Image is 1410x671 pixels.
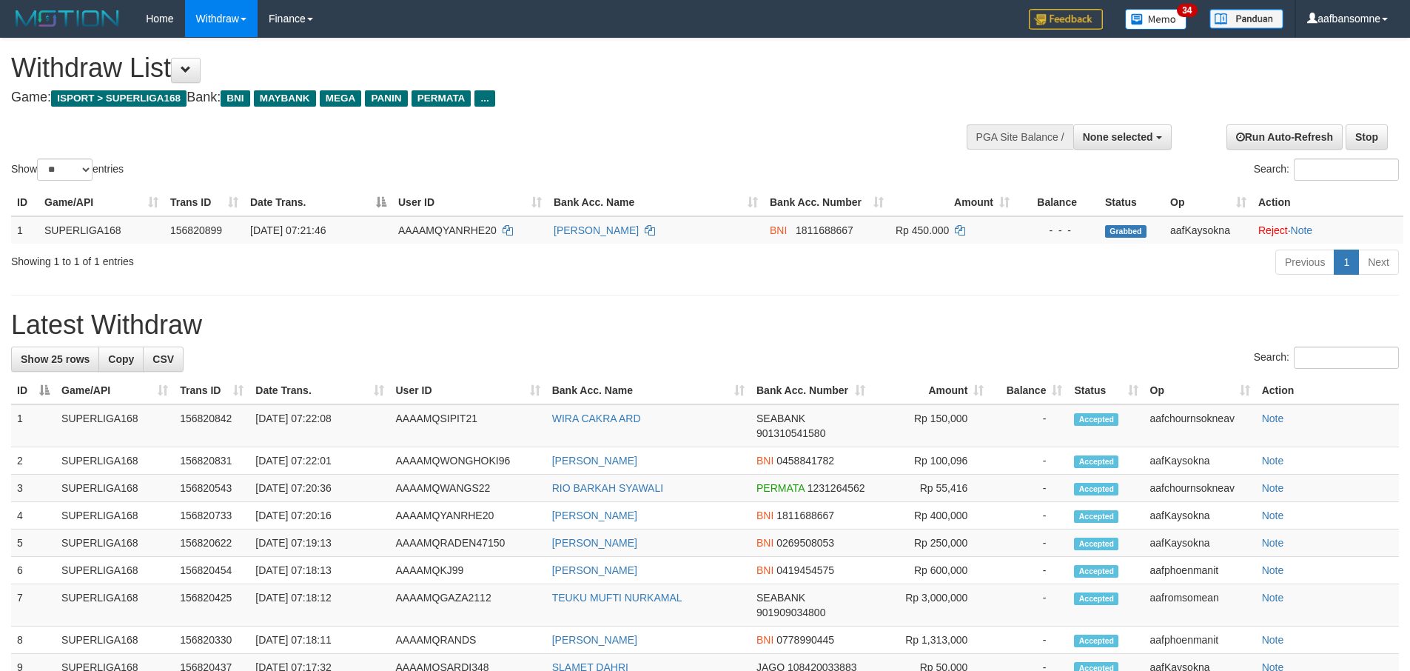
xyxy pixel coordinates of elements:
span: MEGA [320,90,362,107]
span: 34 [1177,4,1197,17]
td: SUPERLIGA168 [56,502,174,530]
span: PERMATA [412,90,471,107]
td: 2 [11,447,56,475]
span: [DATE] 07:21:46 [250,224,326,236]
td: [DATE] 07:20:16 [249,502,389,530]
span: 156820899 [170,224,222,236]
td: 156820425 [174,584,249,627]
span: Accepted [1074,538,1118,550]
td: AAAAMQGAZA2112 [390,584,546,627]
td: Rp 600,000 [871,557,990,584]
td: 156820842 [174,404,249,447]
td: Rp 55,416 [871,475,990,502]
a: [PERSON_NAME] [554,224,639,236]
td: [DATE] 07:18:11 [249,627,389,654]
td: [DATE] 07:22:08 [249,404,389,447]
a: Reject [1258,224,1288,236]
span: AAAAMQYANRHE20 [398,224,497,236]
span: Accepted [1074,592,1118,605]
th: ID [11,189,38,216]
td: aafromsomean [1144,584,1256,627]
span: BNI [756,455,773,467]
a: Copy [98,347,144,372]
a: Note [1262,413,1284,424]
td: 6 [11,557,56,584]
td: · [1252,216,1403,244]
span: BNI [221,90,249,107]
td: SUPERLIGA168 [56,447,174,475]
a: RIO BARKAH SYAWALI [552,482,663,494]
td: aafchournsokneav [1144,404,1256,447]
a: [PERSON_NAME] [552,510,637,521]
span: SEABANK [756,413,805,424]
span: BNI [756,537,773,549]
td: 8 [11,627,56,654]
img: MOTION_logo.png [11,7,124,30]
a: Note [1291,224,1313,236]
td: aafphoenmanit [1144,627,1256,654]
td: AAAAMQRADEN47150 [390,530,546,557]
a: [PERSON_NAME] [552,634,637,646]
a: Note [1262,592,1284,604]
td: - [990,530,1068,557]
a: [PERSON_NAME] [552,455,637,467]
td: aafKaysokna [1144,502,1256,530]
td: SUPERLIGA168 [56,627,174,654]
a: Note [1262,482,1284,494]
span: PERMATA [756,482,805,494]
th: Date Trans.: activate to sort column ascending [249,377,389,404]
td: 156820831 [174,447,249,475]
a: Run Auto-Refresh [1226,124,1343,150]
td: AAAAMQWANGS22 [390,475,546,502]
td: AAAAMQYANRHE20 [390,502,546,530]
td: Rp 100,096 [871,447,990,475]
label: Search: [1254,347,1399,369]
input: Search: [1294,347,1399,369]
td: [DATE] 07:22:01 [249,447,389,475]
td: SUPERLIGA168 [38,216,164,244]
td: - [990,502,1068,530]
td: Rp 150,000 [871,404,990,447]
label: Search: [1254,158,1399,181]
a: CSV [143,347,184,372]
td: [DATE] 07:19:13 [249,530,389,557]
span: Accepted [1074,455,1118,468]
td: 1 [11,216,38,244]
span: Grabbed [1105,225,1147,238]
td: - [990,627,1068,654]
th: Balance [1015,189,1099,216]
th: Balance: activate to sort column ascending [990,377,1068,404]
td: 156820622 [174,530,249,557]
span: PANIN [365,90,407,107]
td: aafKaysokna [1144,530,1256,557]
th: Amount: activate to sort column ascending [890,189,1015,216]
td: 3 [11,475,56,502]
th: Action [1252,189,1403,216]
td: [DATE] 07:18:13 [249,557,389,584]
img: Button%20Memo.svg [1125,9,1187,30]
td: 7 [11,584,56,627]
span: MAYBANK [254,90,316,107]
div: - - - [1021,223,1093,238]
th: Status [1099,189,1164,216]
th: ID: activate to sort column descending [11,377,56,404]
td: AAAAMQWONGHOKI96 [390,447,546,475]
span: Copy 1811688667 to clipboard [796,224,853,236]
span: Copy 1811688667 to clipboard [776,510,834,521]
div: Showing 1 to 1 of 1 entries [11,248,577,269]
td: SUPERLIGA168 [56,557,174,584]
span: Show 25 rows [21,353,90,365]
td: 156820543 [174,475,249,502]
th: Op: activate to sort column ascending [1164,189,1252,216]
span: SEABANK [756,592,805,604]
select: Showentries [37,158,93,181]
span: Rp 450.000 [896,224,949,236]
h1: Withdraw List [11,53,925,83]
td: SUPERLIGA168 [56,475,174,502]
td: aafphoenmanit [1144,557,1256,584]
th: Date Trans.: activate to sort column descending [244,189,392,216]
td: AAAAMQSIPIT21 [390,404,546,447]
td: - [990,584,1068,627]
td: Rp 400,000 [871,502,990,530]
span: Accepted [1074,483,1118,495]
